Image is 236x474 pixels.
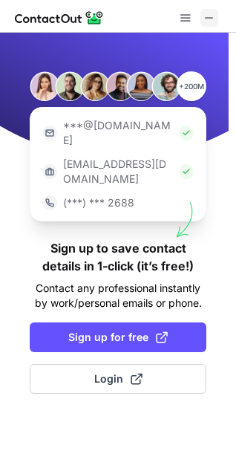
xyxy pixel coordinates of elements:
img: Person #5 [126,71,156,101]
p: ***@[DOMAIN_NAME] [63,118,173,148]
img: Person #6 [151,71,181,101]
p: [EMAIL_ADDRESS][DOMAIN_NAME] [63,157,173,186]
img: Check Icon [179,126,194,140]
img: Check Icon [179,164,194,179]
span: Login [94,371,142,386]
p: +200M [177,71,206,101]
button: Sign up for free [30,322,206,352]
button: Login [30,364,206,394]
img: Person #2 [55,71,85,101]
img: ContactOut v5.3.10 [15,9,104,27]
img: Person #1 [30,71,59,101]
img: https://contactout.com/extension/app/static/media/login-phone-icon.bacfcb865e29de816d437549d7f4cb... [42,195,57,210]
span: Sign up for free [68,330,168,345]
img: https://contactout.com/extension/app/static/media/login-work-icon.638a5007170bc45168077fde17b29a1... [42,164,57,179]
img: https://contactout.com/extension/app/static/media/login-email-icon.f64bce713bb5cd1896fef81aa7b14a... [42,126,57,140]
p: Contact any professional instantly by work/personal emails or phone. [30,281,206,311]
img: Person #4 [105,71,135,101]
h1: Sign up to save contact details in 1-click (it’s free!) [30,239,206,275]
img: Person #3 [80,71,110,101]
